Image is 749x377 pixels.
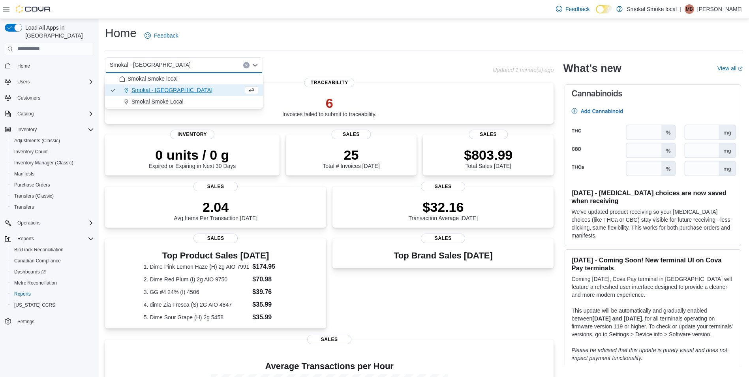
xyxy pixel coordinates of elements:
span: Inventory Manager (Classic) [14,160,73,166]
span: Home [14,61,94,71]
span: Customers [17,95,40,101]
div: Invoices failed to submit to traceability. [282,95,377,117]
button: Close list of options [252,62,258,68]
div: Total # Invoices [DATE] [323,147,379,169]
span: Smokal Smoke local [128,75,178,83]
dd: $35.99 [252,300,287,309]
dd: $35.99 [252,313,287,322]
a: Inventory Count [11,147,51,156]
h2: What's new [563,62,621,75]
h4: Average Transactions per Hour [111,362,547,371]
button: Manifests [8,168,97,179]
p: 6 [282,95,377,111]
button: Catalog [14,109,37,119]
span: Transfers (Classic) [11,191,94,201]
span: MB [686,4,693,14]
button: Operations [14,218,44,228]
h3: [DATE] - [MEDICAL_DATA] choices are now saved when receiving [571,189,734,205]
span: Metrc Reconciliation [11,278,94,288]
span: Canadian Compliance [14,258,61,264]
p: 0 units / 0 g [148,147,236,163]
span: Sales [307,335,351,344]
a: Purchase Orders [11,180,53,190]
span: Transfers (Classic) [14,193,54,199]
dt: 1. Dime Pink Lemon Haze (H) 2g AIO 7991 [144,263,250,271]
a: Inventory Manager (Classic) [11,158,77,168]
dd: $39.76 [252,287,287,297]
button: [US_STATE] CCRS [8,300,97,311]
button: Inventory [2,124,97,135]
span: Dashboards [14,269,46,275]
span: Inventory [14,125,94,134]
a: Metrc Reconciliation [11,278,60,288]
div: Choose from the following options [105,73,263,107]
span: Transfers [11,202,94,212]
a: Reports [11,289,34,299]
span: Settings [14,316,94,326]
p: 2.04 [174,199,257,215]
button: Canadian Compliance [8,255,97,266]
a: Customers [14,93,43,103]
div: Expired or Expiring in Next 30 Days [148,147,236,169]
h3: [DATE] - Coming Soon! New terminal UI on Cova Pay terminals [571,256,734,272]
button: Reports [8,288,97,300]
a: [US_STATE] CCRS [11,300,58,310]
dd: $70.98 [252,275,287,284]
p: $803.99 [464,147,512,163]
span: Sales [193,234,238,243]
dt: 5. Dime Sour Grape (H) 2g 5458 [144,313,250,321]
button: Transfers [8,202,97,213]
h3: Top Brand Sales [DATE] [394,251,493,260]
nav: Complex example [5,57,94,348]
span: Sales [421,182,465,191]
span: Traceability [304,78,355,87]
button: Smokal - [GEOGRAPHIC_DATA] [105,85,263,96]
span: Home [17,63,30,69]
span: Manifests [14,171,34,177]
a: Feedback [141,28,181,43]
span: Reports [14,234,94,243]
span: Smokal Smoke Local [131,98,184,106]
span: Sales [469,130,508,139]
button: BioTrack Reconciliation [8,244,97,255]
button: Inventory Count [8,146,97,157]
button: Metrc Reconciliation [8,277,97,288]
span: Inventory Count [11,147,94,156]
a: BioTrack Reconciliation [11,245,67,254]
a: Settings [14,317,38,326]
dt: 2. Dime Red Plum (I) 2g AIO 9750 [144,275,250,283]
p: 25 [323,147,379,163]
button: Inventory [14,125,40,134]
a: View allExternal link [717,65,743,72]
div: Total Sales [DATE] [464,147,512,169]
span: Adjustments (Classic) [11,136,94,145]
span: Users [17,79,30,85]
dt: 4. dime Zia Fresca (S) 2G AIO 4847 [144,301,250,309]
span: Catalog [14,109,94,119]
span: Settings [17,319,34,325]
span: Reports [17,236,34,242]
div: Transaction Average [DATE] [409,199,478,221]
span: Feedback [565,5,589,13]
button: Smokal Smoke Local [105,96,263,107]
span: Purchase Orders [11,180,94,190]
p: [PERSON_NAME] [697,4,743,14]
p: Updated 1 minute(s) ago [493,67,554,73]
button: Reports [2,233,97,244]
span: Users [14,77,94,87]
p: Coming [DATE], Cova Pay terminal in [GEOGRAPHIC_DATA] will feature a refreshed user interface des... [571,275,734,299]
button: Users [14,77,33,87]
button: Clear input [243,62,250,68]
span: Manifests [11,169,94,179]
em: Please be advised that this update is purely visual and does not impact payment functionality. [571,347,727,361]
p: $32.16 [409,199,478,215]
span: Operations [14,218,94,228]
button: Inventory Manager (Classic) [8,157,97,168]
span: Inventory Count [14,149,48,155]
span: Operations [17,220,41,226]
span: Sales [421,234,465,243]
span: Load All Apps in [GEOGRAPHIC_DATA] [22,24,94,40]
strong: [DATE] and [DATE] [592,315,642,322]
span: Inventory Manager (Classic) [11,158,94,168]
